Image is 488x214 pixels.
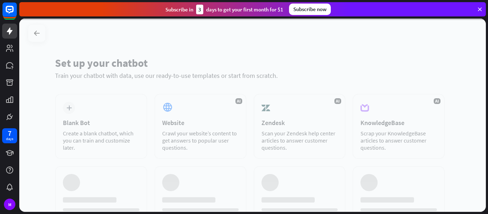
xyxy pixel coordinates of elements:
[4,199,15,210] div: M
[6,136,13,141] div: days
[289,4,331,15] div: Subscribe now
[2,128,17,143] a: 7 days
[165,5,283,14] div: Subscribe in days to get your first month for $1
[8,130,11,136] div: 7
[196,5,203,14] div: 3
